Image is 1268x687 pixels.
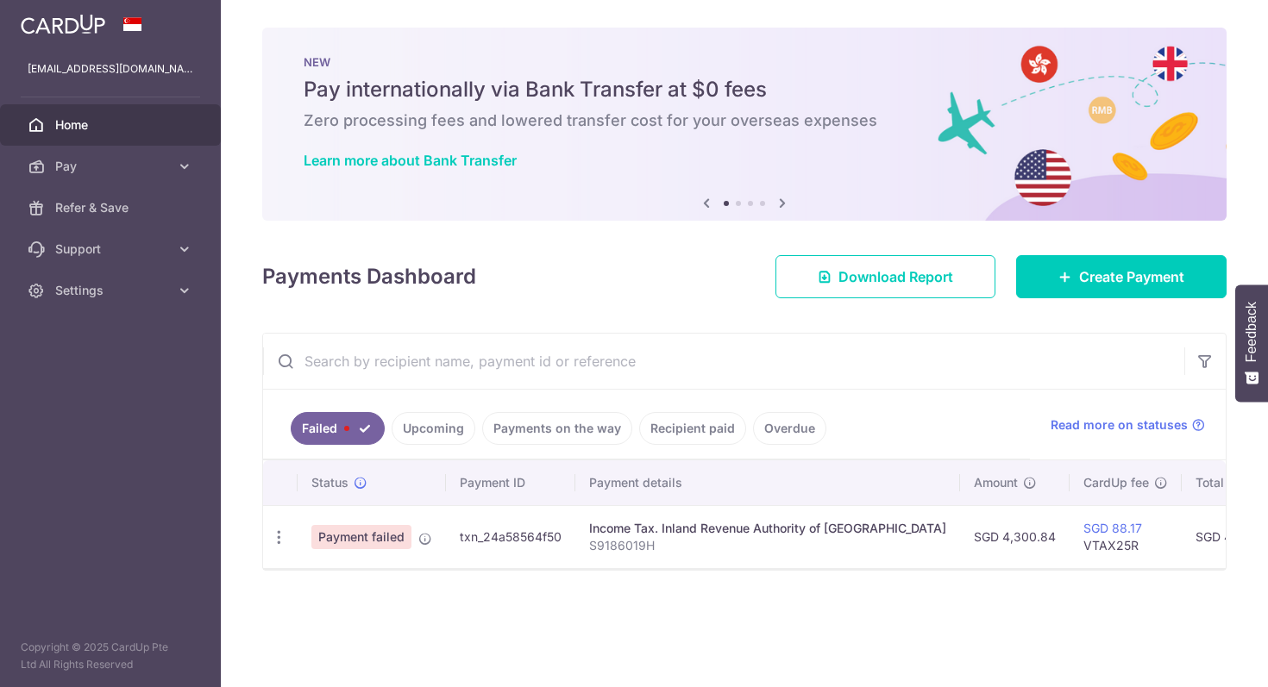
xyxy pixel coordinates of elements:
div: Income Tax. Inland Revenue Authority of [GEOGRAPHIC_DATA] [589,520,946,537]
h5: Pay internationally via Bank Transfer at $0 fees [304,76,1185,103]
h4: Payments Dashboard [262,261,476,292]
span: Total amt. [1196,474,1252,491]
a: Recipient paid [639,412,746,445]
a: SGD 88.17 [1083,521,1142,535]
span: Create Payment [1079,266,1184,287]
span: Refer & Save [55,199,169,216]
a: Learn more about Bank Transfer [304,152,517,169]
td: txn_24a58564f50 [446,505,575,568]
a: Create Payment [1016,255,1227,298]
span: Payment failed [311,525,411,549]
a: Read more on statuses [1051,416,1205,434]
img: CardUp [21,14,105,34]
span: Read more on statuses [1051,416,1188,434]
a: Overdue [753,412,826,445]
span: Download Report [838,266,953,287]
span: CardUp fee [1083,474,1149,491]
p: [EMAIL_ADDRESS][DOMAIN_NAME] [28,60,193,78]
a: Upcoming [392,412,475,445]
a: Download Report [775,255,995,298]
span: Support [55,240,169,258]
span: Amount [974,474,1018,491]
span: Home [55,116,169,134]
input: Search by recipient name, payment id or reference [263,334,1184,389]
iframe: Opens a widget where you can find more information [1157,635,1251,678]
p: NEW [304,55,1185,69]
span: Status [311,474,348,491]
img: Bank transfer banner [262,28,1227,221]
span: Settings [55,282,169,299]
span: Pay [55,158,169,175]
th: Payment ID [446,460,575,505]
td: SGD 4,300.84 [960,505,1070,568]
a: Failed [291,412,385,445]
button: Feedback - Show survey [1235,284,1268,402]
span: Feedback [1244,302,1259,362]
td: VTAX25R [1070,505,1182,568]
th: Payment details [575,460,960,505]
h6: Zero processing fees and lowered transfer cost for your overseas expenses [304,110,1185,131]
a: Payments on the way [482,412,632,445]
p: S9186019H [589,537,946,554]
